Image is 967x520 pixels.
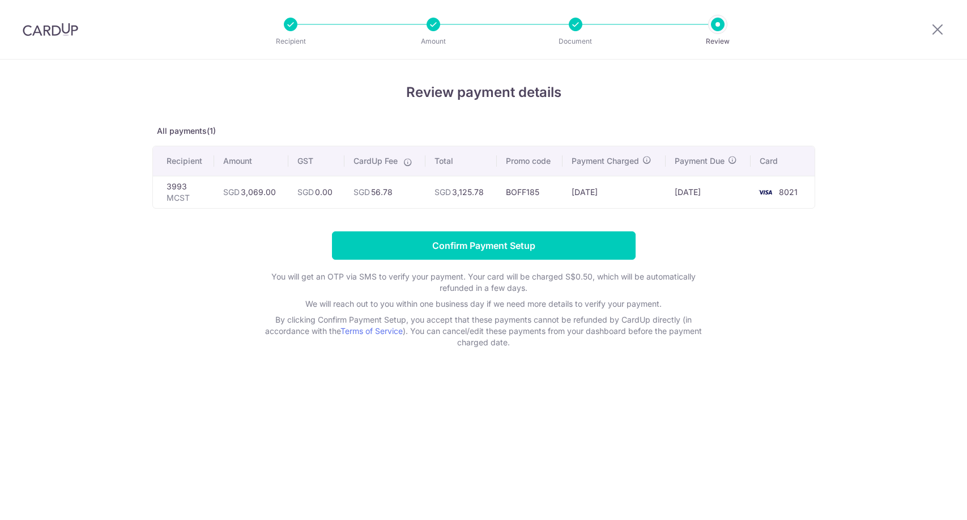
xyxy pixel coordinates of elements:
[257,271,710,294] p: You will get an OTP via SMS to verify your payment. Your card will be charged S$0.50, which will ...
[391,36,475,47] p: Amount
[153,176,214,208] td: 3993
[288,146,344,176] th: GST
[214,176,289,208] td: 3,069.00
[152,82,815,103] h4: Review payment details
[676,36,760,47] p: Review
[353,155,398,167] span: CardUp Fee
[534,36,617,47] p: Document
[425,146,496,176] th: Total
[23,23,78,36] img: CardUp
[779,187,798,197] span: 8021
[344,176,425,208] td: 56.78
[249,36,333,47] p: Recipient
[572,155,639,167] span: Payment Charged
[257,298,710,310] p: We will reach out to you within one business day if we need more details to verify your payment.
[497,146,563,176] th: Promo code
[894,486,956,514] iframe: Opens a widget where you can find more information
[751,146,815,176] th: Card
[666,176,750,208] td: [DATE]
[754,185,777,199] img: <span class="translation_missing" title="translation missing: en.account_steps.new_confirm_form.b...
[288,176,344,208] td: 0.00
[223,187,240,197] span: SGD
[675,155,725,167] span: Payment Due
[340,326,403,336] a: Terms of Service
[563,176,666,208] td: [DATE]
[167,192,205,204] p: MCST
[153,146,214,176] th: Recipient
[497,176,563,208] td: BOFF185
[257,314,710,348] p: By clicking Confirm Payment Setup, you accept that these payments cannot be refunded by CardUp di...
[425,176,496,208] td: 3,125.78
[297,187,314,197] span: SGD
[152,125,815,137] p: All payments(1)
[332,231,636,260] input: Confirm Payment Setup
[353,187,370,197] span: SGD
[214,146,289,176] th: Amount
[434,187,451,197] span: SGD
